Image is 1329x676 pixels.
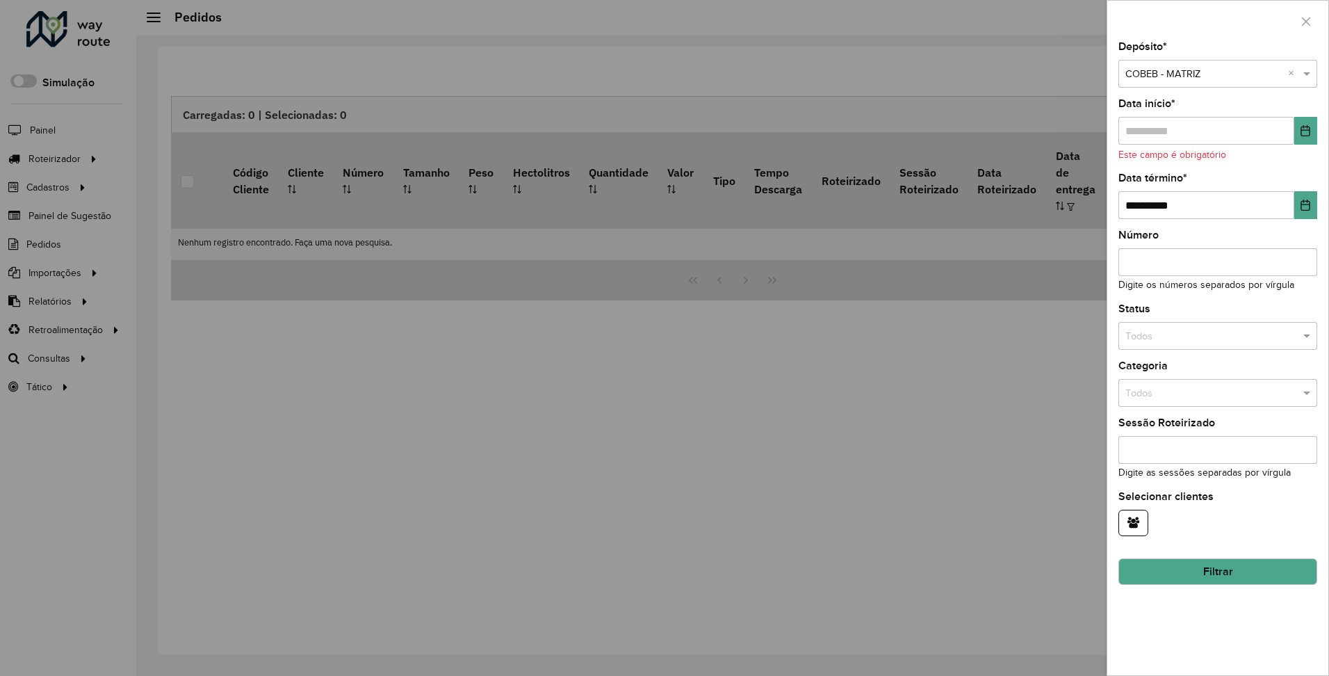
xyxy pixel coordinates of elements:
[1118,357,1168,374] label: Categoria
[1118,300,1150,317] label: Status
[1118,150,1226,160] formly-validation-message: Este campo é obrigatório
[1118,488,1214,505] label: Selecionar clientes
[1118,280,1294,290] small: Digite os números separados por vírgula
[1118,170,1187,186] label: Data término
[1118,415,1215,431] label: Sessão Roteirizado
[1118,467,1291,478] small: Digite as sessões separadas por vírgula
[1288,67,1300,82] span: Clear all
[1294,191,1317,219] button: Choose Date
[1118,558,1317,585] button: Filtrar
[1118,95,1175,112] label: Data início
[1294,117,1317,145] button: Choose Date
[1118,38,1167,55] label: Depósito
[1118,227,1159,243] label: Número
